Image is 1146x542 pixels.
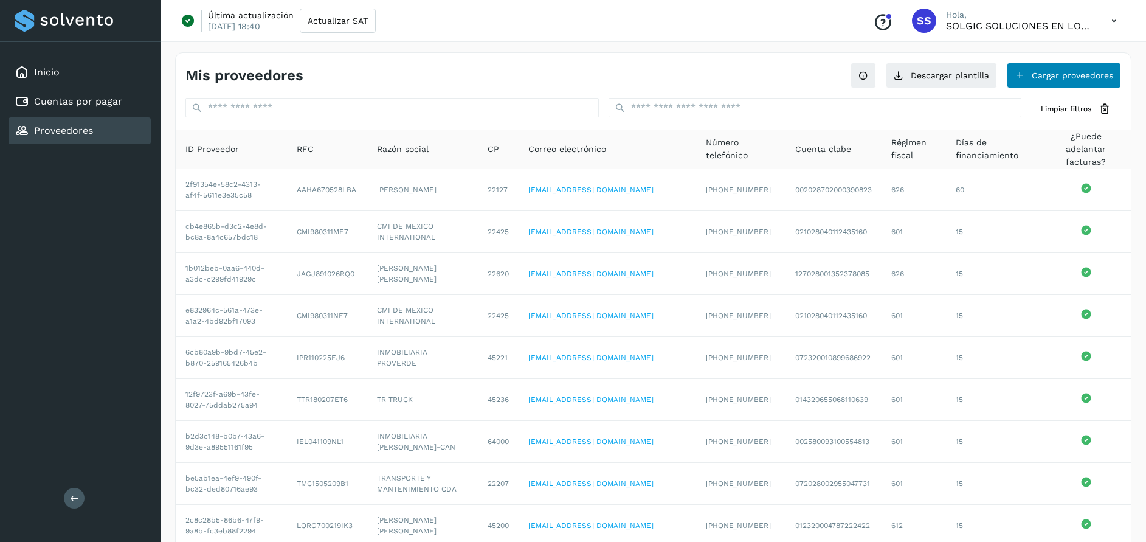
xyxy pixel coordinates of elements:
p: Última actualización [208,10,294,21]
p: SOLGIC SOLUCIONES EN LOGISTICA [946,20,1092,32]
td: INMOBILIARIA PROVERDE [367,337,478,379]
span: Cuenta clabe [795,143,851,156]
td: 601 [882,211,946,253]
td: 021028040112435160 [785,211,882,253]
span: [PHONE_NUMBER] [706,311,771,320]
p: Hola, [946,10,1092,20]
td: be5ab1ea-4ef9-490f-bc32-ded80716ae93 [176,463,287,505]
span: [PHONE_NUMBER] [706,269,771,278]
td: 601 [882,379,946,421]
span: [PHONE_NUMBER] [706,186,771,194]
td: TMC1505209B1 [287,463,367,505]
span: ID Proveedor [185,143,239,156]
span: RFC [297,143,314,156]
a: [EMAIL_ADDRESS][DOMAIN_NAME] [528,437,654,446]
span: Número telefónico [706,136,776,162]
td: TR TRUCK [367,379,478,421]
td: 601 [882,421,946,463]
td: IEL041109NL1 [287,421,367,463]
span: Limpiar filtros [1041,103,1091,114]
td: 072320010899686922 [785,337,882,379]
td: TTR180207ET6 [287,379,367,421]
span: ¿Puede adelantar facturas? [1051,130,1121,169]
td: CMI980311NE7 [287,295,367,337]
td: 601 [882,295,946,337]
span: Régimen fiscal [891,136,936,162]
td: IPR110225EJ6 [287,337,367,379]
td: 22425 [478,211,519,253]
span: [PHONE_NUMBER] [706,521,771,530]
td: 626 [882,253,946,295]
td: b2d3c148-b0b7-43a6-9d3e-a89551161f95 [176,421,287,463]
td: AAHA670528LBA [287,169,367,211]
td: 22620 [478,253,519,295]
td: JAGJ891026RQ0 [287,253,367,295]
td: TRANSPORTE Y MANTENIMIENTO CDA [367,463,478,505]
a: [EMAIL_ADDRESS][DOMAIN_NAME] [528,186,654,194]
button: Descargar plantilla [886,63,997,88]
td: 15 [946,379,1041,421]
td: [PERSON_NAME] [PERSON_NAME] [367,253,478,295]
span: Correo electrónico [528,143,606,156]
a: [EMAIL_ADDRESS][DOMAIN_NAME] [528,521,654,530]
td: 601 [882,463,946,505]
td: 15 [946,463,1041,505]
td: 60 [946,169,1041,211]
td: [PERSON_NAME] [367,169,478,211]
span: [PHONE_NUMBER] [706,395,771,404]
td: CMI980311ME7 [287,211,367,253]
h4: Mis proveedores [185,67,303,85]
a: [EMAIL_ADDRESS][DOMAIN_NAME] [528,269,654,278]
a: Proveedores [34,125,93,136]
td: 22127 [478,169,519,211]
td: 45221 [478,337,519,379]
span: [PHONE_NUMBER] [706,353,771,362]
td: 601 [882,337,946,379]
td: e832964c-561a-473e-a1a2-4bd92bf17093 [176,295,287,337]
a: [EMAIL_ADDRESS][DOMAIN_NAME] [528,311,654,320]
span: [PHONE_NUMBER] [706,228,771,236]
td: 15 [946,211,1041,253]
button: Limpiar filtros [1031,98,1121,120]
td: 002028702000390823 [785,169,882,211]
td: cb4e865b-d3c2-4e8d-bc8a-8a4c657bdc18 [176,211,287,253]
td: 22207 [478,463,519,505]
td: 002580093100554813 [785,421,882,463]
td: 45236 [478,379,519,421]
td: 15 [946,337,1041,379]
p: [DATE] 18:40 [208,21,260,32]
td: INMOBILIARIA [PERSON_NAME]-CAN [367,421,478,463]
td: 014320655068110639 [785,379,882,421]
a: [EMAIL_ADDRESS][DOMAIN_NAME] [528,228,654,236]
span: Actualizar SAT [308,16,368,25]
td: 12f9723f-a69b-43fe-8027-75ddab275a94 [176,379,287,421]
span: Días de financiamiento [956,136,1032,162]
td: 6cb80a9b-9bd7-45e2-b870-259165426b4b [176,337,287,379]
a: [EMAIL_ADDRESS][DOMAIN_NAME] [528,395,654,404]
td: 15 [946,421,1041,463]
td: 127028001352378085 [785,253,882,295]
button: Cargar proveedores [1007,63,1121,88]
td: 021028040112435160 [785,295,882,337]
div: Inicio [9,59,151,86]
div: Cuentas por pagar [9,88,151,115]
td: 072028002955047731 [785,463,882,505]
td: 15 [946,295,1041,337]
span: CP [488,143,499,156]
span: Razón social [377,143,429,156]
td: CMI DE MEXICO INTERNATIONAL [367,211,478,253]
a: Cuentas por pagar [34,96,122,107]
span: [PHONE_NUMBER] [706,437,771,446]
td: 22425 [478,295,519,337]
a: [EMAIL_ADDRESS][DOMAIN_NAME] [528,353,654,362]
td: 2f91354e-58c2-4313-af4f-5611e3e35c58 [176,169,287,211]
a: Inicio [34,66,60,78]
td: CMI DE MEXICO INTERNATIONAL [367,295,478,337]
td: 626 [882,169,946,211]
a: [EMAIL_ADDRESS][DOMAIN_NAME] [528,479,654,488]
span: [PHONE_NUMBER] [706,479,771,488]
button: Actualizar SAT [300,9,376,33]
td: 1b012beb-0aa6-440d-a3dc-c299fd41929c [176,253,287,295]
td: 64000 [478,421,519,463]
